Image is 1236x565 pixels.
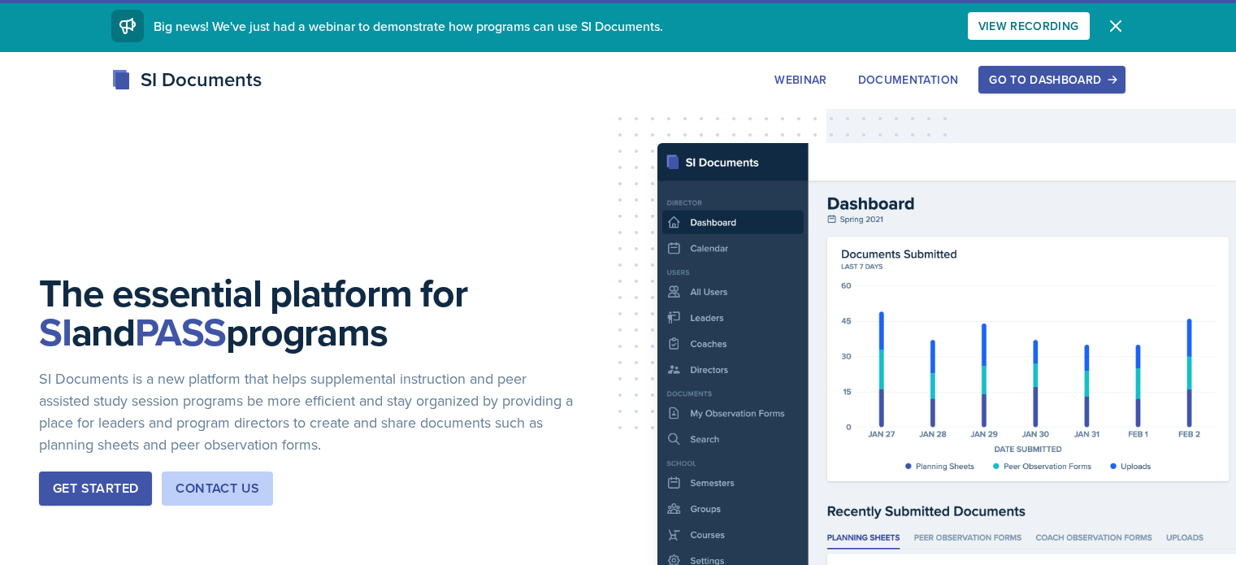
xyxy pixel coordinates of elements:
[764,66,837,93] button: Webinar
[968,12,1090,40] button: View Recording
[774,73,826,86] div: Webinar
[111,65,262,94] div: SI Documents
[53,479,138,498] div: Get Started
[176,479,259,498] div: Contact Us
[858,73,959,86] div: Documentation
[162,472,273,506] button: Contact Us
[154,17,663,35] span: Big news! We've just had a webinar to demonstrate how programs can use SI Documents.
[848,66,969,93] button: Documentation
[978,66,1125,93] button: Go to Dashboard
[39,472,152,506] button: Get Started
[989,73,1114,86] div: Go to Dashboard
[978,20,1079,33] div: View Recording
